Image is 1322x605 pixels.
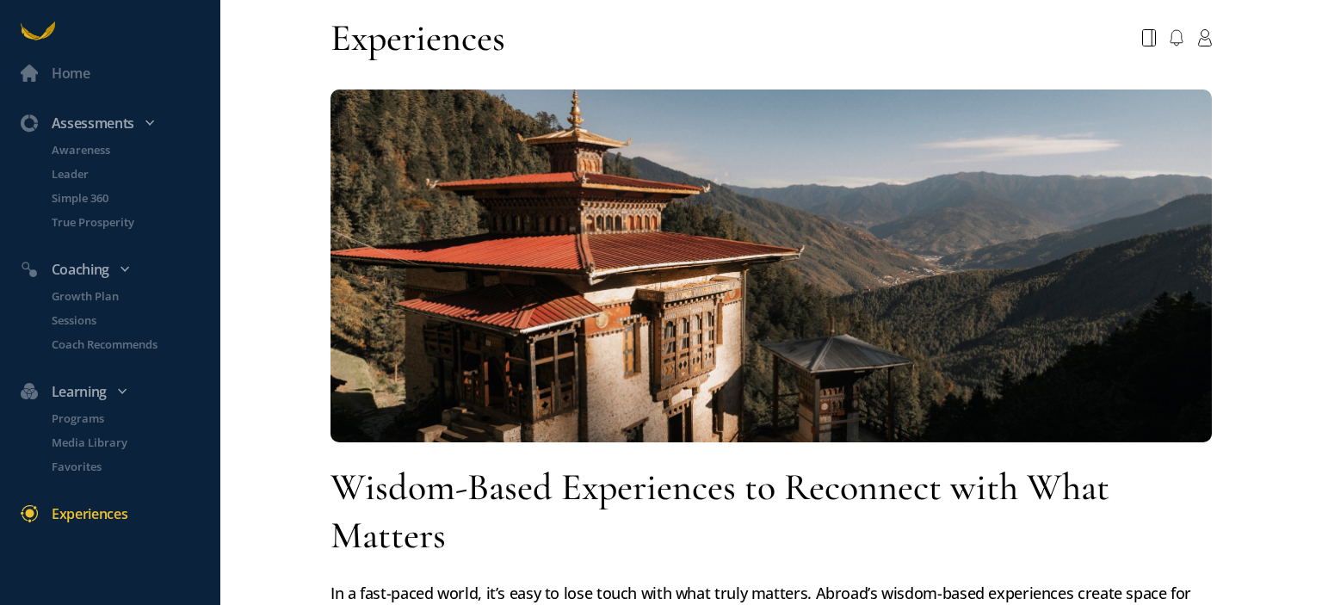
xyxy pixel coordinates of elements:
[10,258,227,281] div: Coaching
[31,141,220,158] a: Awareness
[52,458,217,475] p: Favorites
[330,463,1212,559] h3: Wisdom-Based Experiences to Reconnect with What Matters
[31,165,220,182] a: Leader
[52,141,217,158] p: Awareness
[52,189,217,207] p: Simple 360
[52,312,217,329] p: Sessions
[52,62,90,84] div: Home
[330,14,505,62] div: Experiences
[52,336,217,353] p: Coach Recommends
[31,336,220,353] a: Coach Recommends
[31,312,220,329] a: Sessions
[31,458,220,475] a: Favorites
[52,287,217,305] p: Growth Plan
[52,165,217,182] p: Leader
[52,213,217,231] p: True Prosperity
[330,90,1212,442] img: StaticQuestMain.png
[52,410,217,427] p: Programs
[52,503,127,525] div: Experiences
[31,287,220,305] a: Growth Plan
[31,410,220,427] a: Programs
[31,434,220,451] a: Media Library
[10,112,227,134] div: Assessments
[10,380,227,403] div: Learning
[31,213,220,231] a: True Prosperity
[31,189,220,207] a: Simple 360
[52,434,217,451] p: Media Library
